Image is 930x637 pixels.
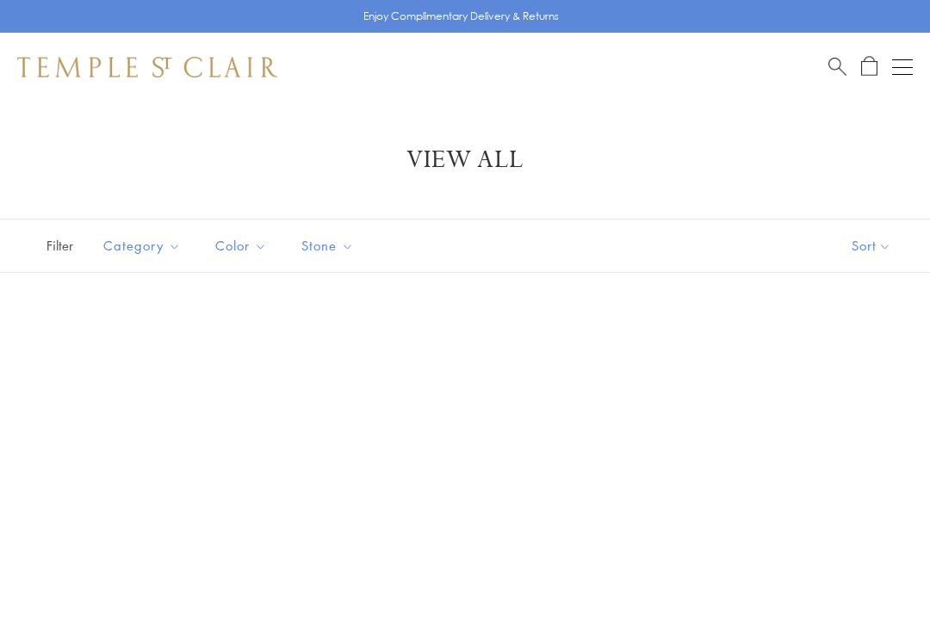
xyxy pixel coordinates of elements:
[43,145,887,176] h1: View All
[95,235,194,257] span: Category
[17,57,277,77] img: Temple St. Clair
[844,556,913,620] iframe: Gorgias live chat messenger
[363,8,559,25] p: Enjoy Complimentary Delivery & Returns
[293,235,367,257] span: Stone
[861,56,877,77] a: Open Shopping Bag
[288,226,367,265] button: Stone
[202,226,280,265] button: Color
[813,220,930,272] button: Show sort by
[828,56,846,77] a: Search
[892,57,913,77] button: Open navigation
[207,235,280,257] span: Color
[90,226,194,265] button: Category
